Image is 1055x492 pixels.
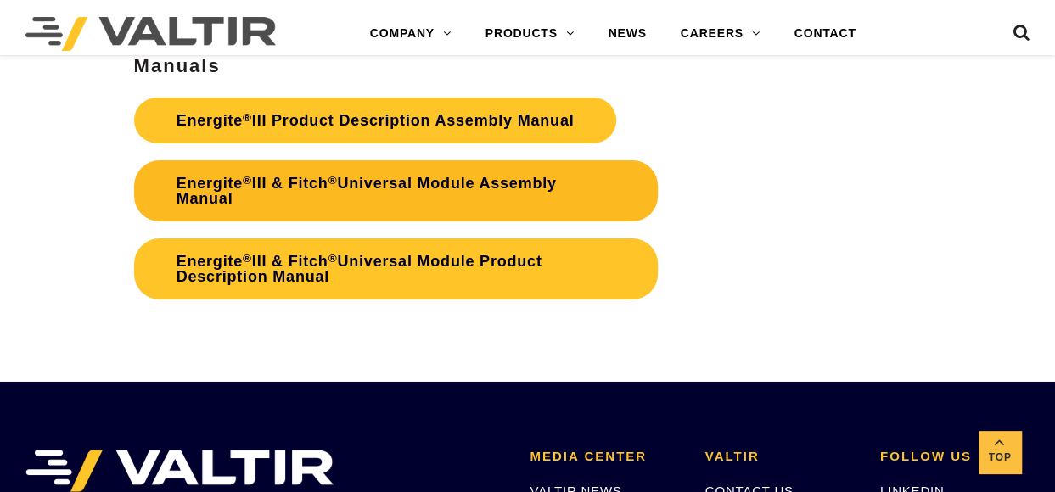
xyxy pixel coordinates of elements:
h2: FOLLOW US [880,450,1030,464]
a: COMPANY [353,17,469,51]
sup: ® [328,174,338,187]
h2: MEDIA CENTER [530,450,679,464]
sup: ® [243,111,252,124]
a: CONTACT [777,17,873,51]
h2: VALTIR [705,450,855,464]
strong: Manuals [134,55,221,76]
img: Valtir [25,17,276,51]
a: Energite®III & Fitch®Universal Module Product Description Manual [134,238,658,299]
a: NEWS [591,17,663,51]
sup: ® [243,174,252,187]
a: Top [979,431,1021,473]
img: VALTIR [25,450,334,492]
span: Top [979,448,1021,467]
a: Energite®III Product Description Assembly Manual [134,98,617,143]
a: Energite®III & Fitch®Universal Module Assembly Manual [134,160,658,221]
sup: ® [328,252,338,265]
a: CAREERS [664,17,777,51]
sup: ® [243,252,252,265]
a: PRODUCTS [469,17,592,51]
